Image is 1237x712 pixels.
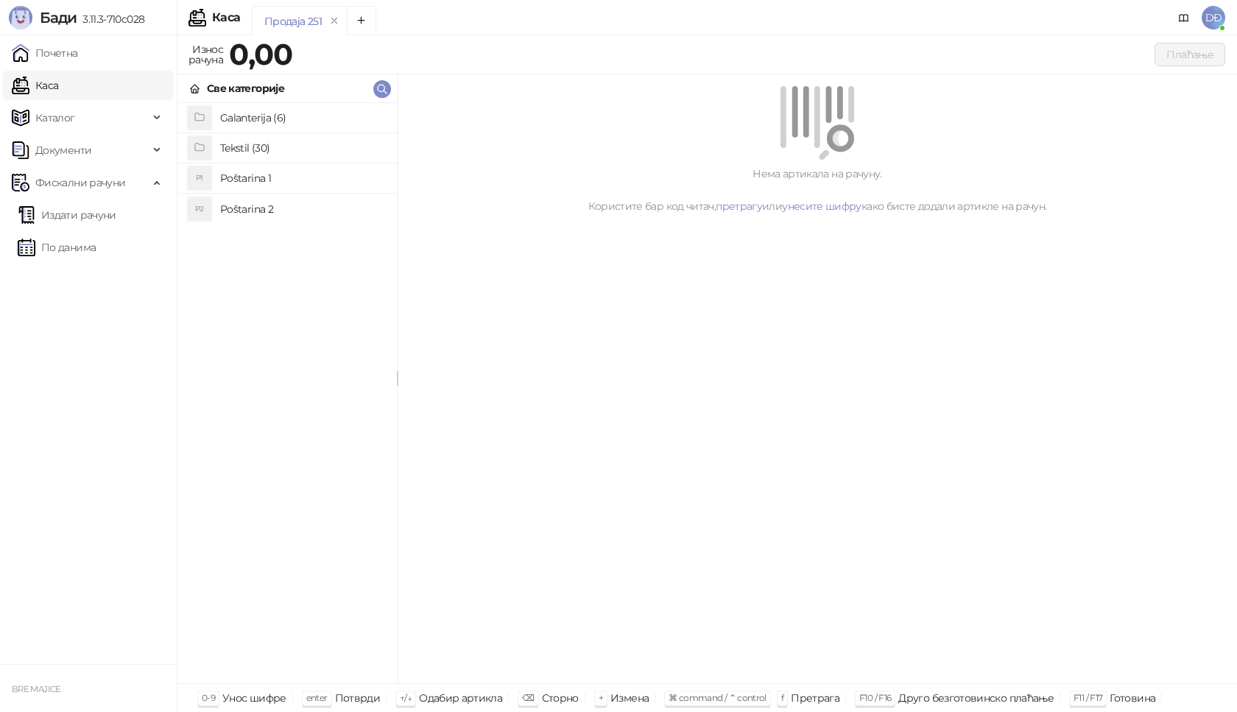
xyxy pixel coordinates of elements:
[669,692,766,703] span: ⌘ command / ⌃ control
[220,136,385,160] h4: Tekstil (30)
[220,197,385,221] h4: Poštarina 2
[782,200,861,213] a: унесите шифру
[264,13,322,29] div: Продаја 251
[220,166,385,190] h4: Poštarina 1
[419,688,502,708] div: Одабир артикла
[222,688,286,708] div: Унос шифре
[898,688,1054,708] div: Друго безготовинско плаћање
[35,168,125,197] span: Фискални рачуни
[207,80,284,96] div: Све категорије
[610,688,649,708] div: Измена
[188,197,211,221] div: P2
[306,692,328,703] span: enter
[12,71,58,100] a: Каса
[1110,688,1155,708] div: Готовина
[202,692,215,703] span: 0-9
[791,688,839,708] div: Претрага
[542,688,579,708] div: Сторно
[347,6,376,35] button: Add tab
[9,6,32,29] img: Logo
[18,200,116,230] a: Издати рачуни
[18,233,96,262] a: По данима
[77,13,144,26] span: 3.11.3-710c028
[1172,6,1196,29] a: Документација
[12,684,61,694] small: BRE MAJICE
[335,688,381,708] div: Потврди
[177,103,397,683] div: grid
[716,200,762,213] a: претрагу
[781,692,783,703] span: f
[1202,6,1225,29] span: DĐ
[186,40,226,69] div: Износ рачуна
[1074,692,1102,703] span: F11 / F17
[415,166,1219,214] div: Нема артикала на рачуну. Користите бар код читач, или како бисте додали артикле на рачун.
[400,692,412,703] span: ↑/↓
[188,166,211,190] div: P1
[229,36,292,72] strong: 0,00
[40,9,77,27] span: Бади
[859,692,891,703] span: F10 / F16
[599,692,603,703] span: +
[220,106,385,130] h4: Galanterija (6)
[212,12,240,24] div: Каса
[1155,43,1225,66] button: Плаћање
[325,15,344,27] button: remove
[522,692,534,703] span: ⌫
[35,135,91,165] span: Документи
[12,38,78,68] a: Почетна
[35,103,75,133] span: Каталог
